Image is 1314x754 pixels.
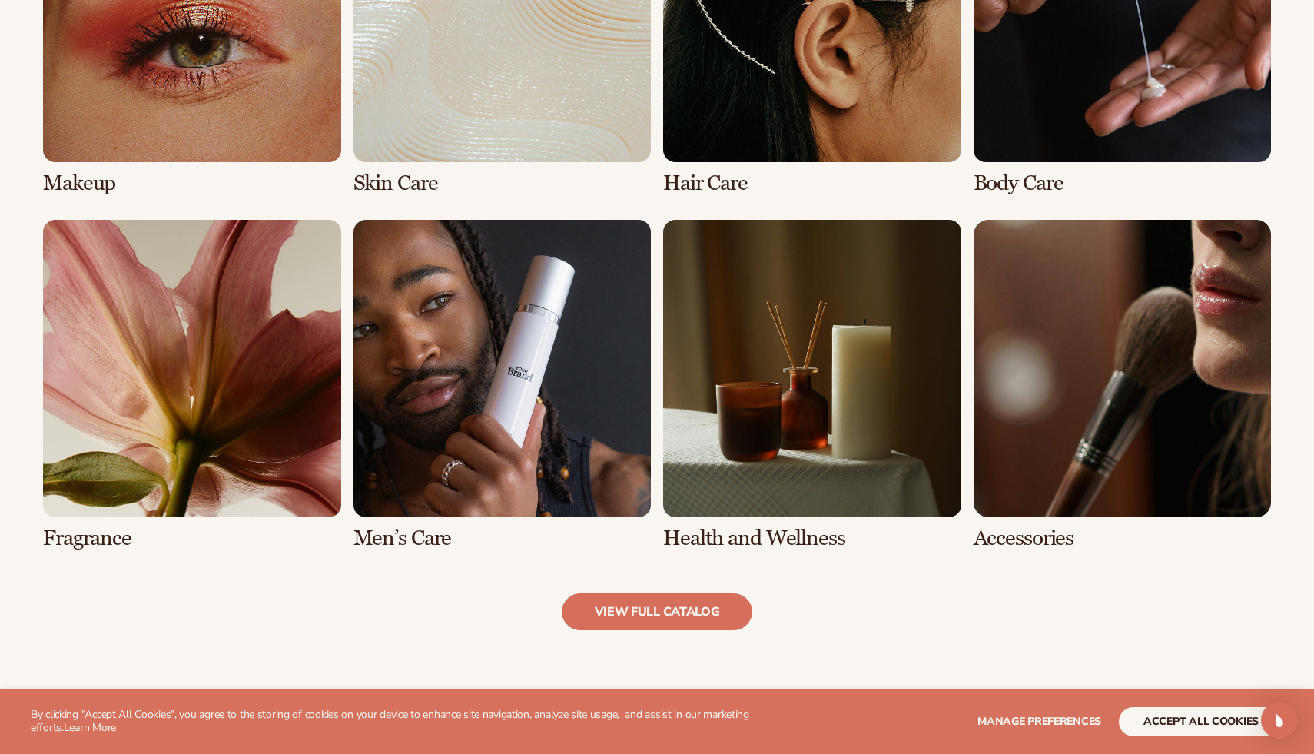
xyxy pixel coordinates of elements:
[663,171,961,195] h3: Hair Care
[1261,702,1298,739] div: Open Intercom Messenger
[974,171,1272,195] h3: Body Care
[974,220,1272,550] div: 8 / 8
[977,707,1101,736] button: Manage preferences
[353,171,652,195] h3: Skin Care
[43,220,341,550] div: 5 / 8
[1119,707,1283,736] button: accept all cookies
[353,220,652,550] div: 6 / 8
[977,714,1101,729] span: Manage preferences
[43,171,341,195] h3: Makeup
[31,709,775,735] p: By clicking "Accept All Cookies", you agree to the storing of cookies on your device to enhance s...
[64,720,116,735] a: Learn More
[562,593,753,630] a: view full catalog
[663,220,961,550] div: 7 / 8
